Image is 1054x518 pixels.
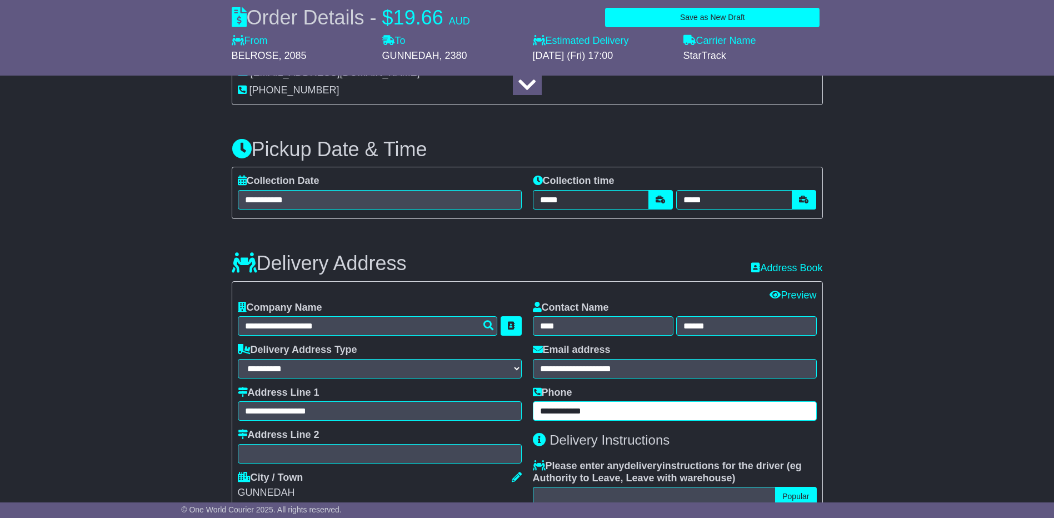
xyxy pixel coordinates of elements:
span: BELROSE [232,50,279,61]
label: Collection Date [238,175,319,187]
span: $ [382,6,393,29]
span: AUD [449,16,470,27]
div: [DATE] (Fri) 17:00 [533,50,672,62]
button: Save as New Draft [605,8,820,27]
span: , 2380 [439,50,467,61]
div: Order Details - [232,6,470,29]
a: Address Book [751,262,822,273]
span: delivery [625,460,662,471]
span: 19.66 [393,6,443,29]
span: © One World Courier 2025. All rights reserved. [181,505,342,514]
label: Address Line 1 [238,387,319,399]
span: Delivery Instructions [550,432,670,447]
label: City / Town [238,472,303,484]
h3: Delivery Address [232,252,407,275]
label: From [232,35,268,47]
label: Phone [533,387,572,399]
label: Please enter any instructions for the driver ( ) [533,460,817,484]
span: GUNNEDAH [382,50,439,61]
div: StarTrack [683,50,823,62]
label: Collection time [533,175,615,187]
label: Carrier Name [683,35,756,47]
span: eg Authority to Leave, Leave with warehouse [533,460,802,484]
label: Contact Name [533,302,609,314]
a: Preview [770,290,816,301]
button: Popular [775,487,816,506]
label: Address Line 2 [238,429,319,441]
div: GUNNEDAH [238,487,522,499]
label: Delivery Address Type [238,344,357,356]
label: To [382,35,406,47]
span: , 2085 [279,50,307,61]
label: Estimated Delivery [533,35,672,47]
h3: Pickup Date & Time [232,138,823,161]
label: Email address [533,344,611,356]
label: Company Name [238,302,322,314]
